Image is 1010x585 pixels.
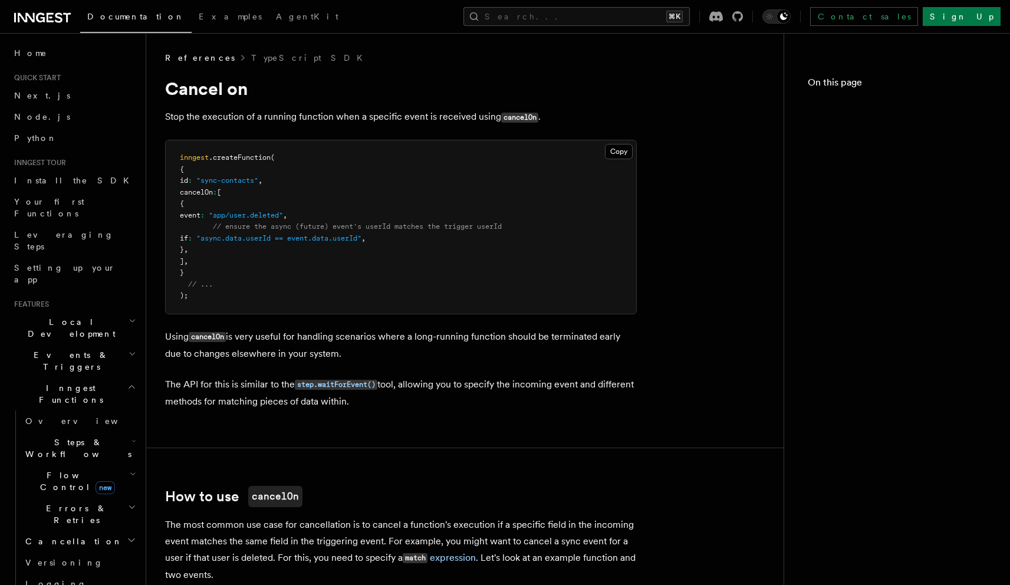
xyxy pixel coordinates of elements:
span: Overview [25,416,147,426]
span: "app/user.deleted" [209,211,283,219]
a: Overview [21,410,139,432]
span: } [180,245,184,254]
span: if [180,234,188,242]
span: Setting up your app [14,263,116,284]
a: Home [9,42,139,64]
a: step.waitForEvent() [295,379,377,390]
kbd: ⌘K [666,11,683,22]
span: Versioning [25,558,103,567]
span: , [184,257,188,265]
span: inngest [180,153,209,162]
span: : [188,176,192,185]
span: Flow Control [21,469,130,493]
a: Leveraging Steps [9,224,139,257]
a: Sign Up [923,7,1001,26]
p: The most common use case for cancellation is to cancel a function's execution if a specific field... [165,517,637,583]
a: TypeScript SDK [251,52,370,64]
span: } [180,268,184,277]
code: cancelOn [248,486,302,507]
span: Your first Functions [14,197,84,218]
span: ( [271,153,275,162]
button: Flow Controlnew [21,465,139,498]
button: Steps & Workflows [21,432,139,465]
span: Steps & Workflows [21,436,131,460]
span: Inngest Functions [9,382,127,406]
span: Examples [199,12,262,21]
span: Python [14,133,57,143]
span: Errors & Retries [21,502,128,526]
button: Local Development [9,311,139,344]
a: How to usecancelOn [165,486,302,507]
span: Node.js [14,112,70,121]
button: Errors & Retries [21,498,139,531]
a: Contact sales [810,7,918,26]
a: Install the SDK [9,170,139,191]
span: , [184,245,188,254]
span: Quick start [9,73,61,83]
a: Python [9,127,139,149]
span: , [361,234,366,242]
span: References [165,52,235,64]
code: step.waitForEvent() [295,380,377,390]
span: "sync-contacts" [196,176,258,185]
p: Using is very useful for handling scenarios where a long-running function should be terminated ea... [165,328,637,362]
span: Inngest tour [9,158,66,167]
span: Install the SDK [14,176,136,185]
a: AgentKit [269,4,346,32]
span: Features [9,300,49,309]
a: Next.js [9,85,139,106]
button: Toggle dark mode [762,9,791,24]
span: event [180,211,200,219]
p: The API for this is similar to the tool, allowing you to specify the incoming event and different... [165,376,637,410]
span: { [180,165,184,173]
a: Examples [192,4,269,32]
button: Inngest Functions [9,377,139,410]
code: cancelOn [501,113,538,123]
p: Stop the execution of a running function when a specific event is received using . [165,109,637,126]
span: cancelOn [180,188,213,196]
span: { [180,199,184,208]
h1: Cancel on [165,78,637,99]
code: match [403,553,427,563]
span: // ensure the async (future) event's userId matches the trigger userId [213,222,502,231]
span: new [96,481,115,494]
button: Cancellation [21,531,139,552]
a: Node.js [9,106,139,127]
span: "async.data.userId == event.data.userId" [196,234,361,242]
span: : [188,234,192,242]
button: Search...⌘K [463,7,690,26]
span: Cancellation [21,535,123,547]
span: // ... [188,280,213,288]
span: Leveraging Steps [14,230,114,251]
a: Versioning [21,552,139,573]
a: Setting up your app [9,257,139,290]
span: id [180,176,188,185]
button: Copy [605,144,633,159]
span: Documentation [87,12,185,21]
span: [ [217,188,221,196]
span: AgentKit [276,12,338,21]
span: , [283,211,287,219]
h4: On this page [808,75,986,94]
span: : [200,211,205,219]
span: Local Development [9,316,129,340]
span: Events & Triggers [9,349,129,373]
span: Next.js [14,91,70,100]
a: Documentation [80,4,192,33]
span: Home [14,47,47,59]
a: expression [430,552,476,563]
span: ); [180,291,188,300]
span: ] [180,257,184,265]
a: Your first Functions [9,191,139,224]
button: Events & Triggers [9,344,139,377]
span: , [258,176,262,185]
span: : [213,188,217,196]
span: .createFunction [209,153,271,162]
code: cancelOn [189,332,226,342]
